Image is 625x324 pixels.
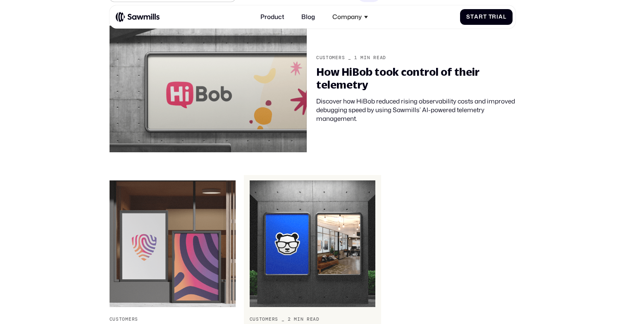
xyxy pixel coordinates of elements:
[328,9,372,26] div: Company
[332,13,362,21] div: Company
[316,55,345,61] div: Customers
[492,14,496,20] span: r
[474,14,479,20] span: a
[297,9,320,26] a: Blog
[360,55,386,61] div: min read
[250,317,278,322] div: Customers
[503,14,506,20] span: l
[316,97,516,123] div: Discover how HiBob reduced rising observability costs and improved debugging speed by using Sawmi...
[348,55,351,61] div: _
[316,65,516,91] div: How HiBob took control of their telemetry
[256,9,289,26] a: Product
[489,14,492,20] span: T
[499,14,503,20] span: a
[110,317,138,322] div: Customers
[104,20,521,158] a: Customers_1min readHow HiBob took control of their telemetryDiscover how HiBob reduced rising obs...
[354,55,358,61] div: 1
[479,14,483,20] span: r
[460,9,513,25] a: StartTrial
[496,14,499,20] span: i
[294,317,320,322] div: min read
[288,317,291,322] div: 2
[466,14,470,20] span: S
[470,14,474,20] span: t
[281,317,285,322] div: _
[483,14,487,20] span: t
